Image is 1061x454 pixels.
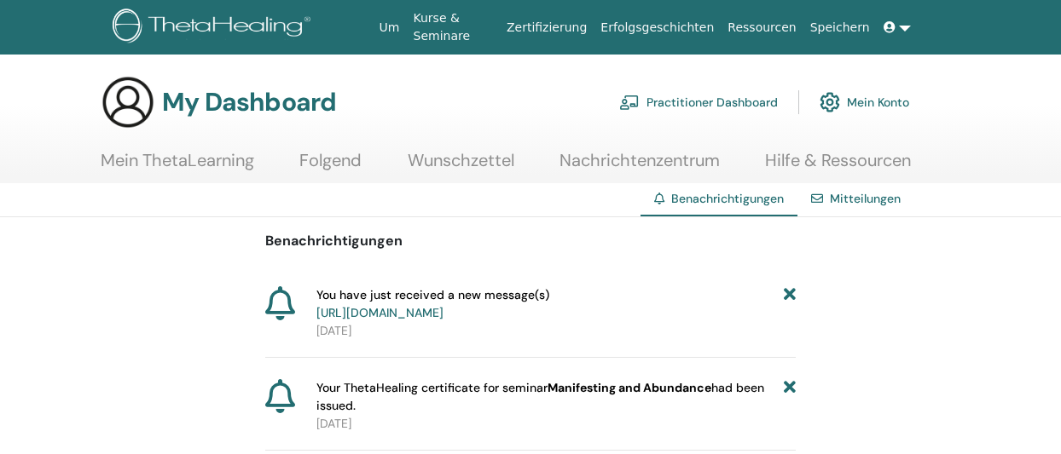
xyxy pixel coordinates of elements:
[820,88,840,117] img: cog.svg
[594,12,721,43] a: Erfolgsgeschichten
[619,83,778,121] a: Practitioner Dashboard
[619,95,640,110] img: chalkboard-teacher.svg
[316,322,796,340] p: [DATE]
[408,150,514,183] a: Wunschzettel
[101,150,254,183] a: Mein ThetaLearning
[373,12,407,43] a: Um
[721,12,803,43] a: Ressourcen
[113,9,316,47] img: logo.png
[316,379,784,415] span: Your ThetaHealing certificate for seminar had been issued.
[316,305,444,320] a: [URL][DOMAIN_NAME]
[407,3,500,52] a: Kurse & Seminare
[820,83,909,121] a: Mein Konto
[299,150,362,183] a: Folgend
[265,231,796,251] p: Benachrichtigungen
[548,380,711,395] b: Manifesting and Abundance
[162,87,336,118] h3: My Dashboard
[830,191,901,206] a: Mitteilungen
[101,75,155,129] img: generic-user-icon.jpg
[671,191,784,206] span: Benachrichtigungen
[316,415,796,433] p: [DATE]
[500,12,594,43] a: Zertifizierung
[803,12,877,43] a: Speichern
[765,150,911,183] a: Hilfe & Ressourcen
[559,150,720,183] a: Nachrichtenzentrum
[316,286,549,322] span: You have just received a new message(s)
